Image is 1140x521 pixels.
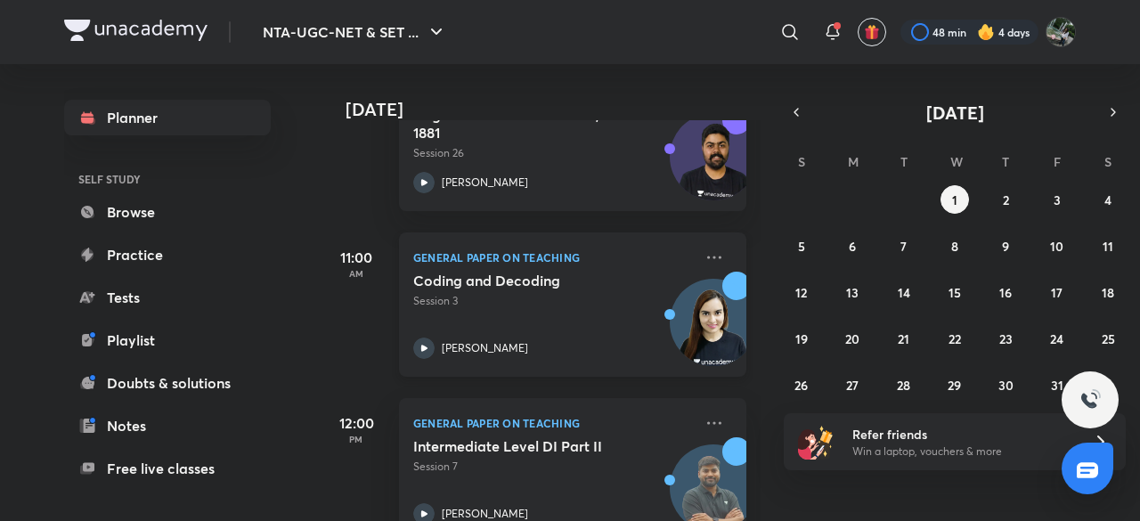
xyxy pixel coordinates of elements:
button: October 14, 2025 [890,278,918,306]
a: Practice [64,237,271,273]
a: Planner [64,100,271,135]
abbr: October 8, 2025 [951,238,958,255]
abbr: October 16, 2025 [999,284,1012,301]
button: October 15, 2025 [940,278,969,306]
abbr: October 2, 2025 [1003,191,1009,208]
abbr: October 25, 2025 [1102,330,1115,347]
button: [DATE] [809,100,1101,125]
button: October 11, 2025 [1094,232,1122,260]
button: October 29, 2025 [940,370,969,399]
img: ttu [1079,389,1101,411]
h6: SELF STUDY [64,164,271,194]
a: Company Logo [64,20,208,45]
abbr: Friday [1054,153,1061,170]
button: October 26, 2025 [787,370,816,399]
button: October 28, 2025 [890,370,918,399]
img: avatar [864,24,880,40]
p: Session 26 [413,145,693,161]
img: Aditi Kathuria [1046,17,1076,47]
button: October 23, 2025 [991,324,1020,353]
a: Playlist [64,322,271,358]
a: Browse [64,194,271,230]
p: Session 7 [413,459,693,475]
abbr: October 19, 2025 [795,330,808,347]
h5: 11:00 [321,247,392,268]
button: October 16, 2025 [991,278,1020,306]
abbr: Wednesday [950,153,963,170]
abbr: October 10, 2025 [1050,238,1063,255]
button: October 10, 2025 [1043,232,1071,260]
button: October 7, 2025 [890,232,918,260]
abbr: October 28, 2025 [897,377,910,394]
abbr: October 9, 2025 [1002,238,1009,255]
button: October 2, 2025 [991,185,1020,214]
img: referral [798,424,834,460]
abbr: October 22, 2025 [949,330,961,347]
button: October 22, 2025 [940,324,969,353]
a: Notes [64,408,271,444]
abbr: October 11, 2025 [1103,238,1113,255]
button: October 1, 2025 [940,185,969,214]
p: General Paper on Teaching [413,247,693,268]
p: General Paper on Teaching [413,412,693,434]
img: Avatar [671,289,756,374]
abbr: October 29, 2025 [948,377,961,394]
abbr: October 7, 2025 [900,238,907,255]
span: [DATE] [926,101,984,125]
abbr: October 4, 2025 [1104,191,1111,208]
abbr: October 30, 2025 [998,377,1014,394]
abbr: Monday [848,153,859,170]
abbr: Tuesday [900,153,908,170]
button: NTA-UGC-NET & SET ... [252,14,458,50]
button: October 3, 2025 [1043,185,1071,214]
abbr: October 14, 2025 [898,284,910,301]
abbr: October 20, 2025 [845,330,859,347]
a: Tests [64,280,271,315]
abbr: October 26, 2025 [794,377,808,394]
button: October 20, 2025 [838,324,867,353]
p: PM [321,434,392,444]
abbr: Saturday [1104,153,1111,170]
a: Free live classes [64,451,271,486]
button: October 25, 2025 [1094,324,1122,353]
button: October 19, 2025 [787,324,816,353]
abbr: October 5, 2025 [798,238,805,255]
button: October 13, 2025 [838,278,867,306]
abbr: October 24, 2025 [1050,330,1063,347]
button: October 9, 2025 [991,232,1020,260]
h4: [DATE] [346,99,764,120]
h5: Intermediate Level DI Part II [413,437,635,455]
img: streak [977,23,995,41]
h5: Negotiable Instruments Act, 1881 [413,106,635,142]
p: Session 3 [413,293,693,309]
h6: Refer friends [852,425,1071,444]
a: Doubts & solutions [64,365,271,401]
abbr: October 1, 2025 [952,191,957,208]
button: avatar [858,18,886,46]
button: October 21, 2025 [890,324,918,353]
abbr: October 27, 2025 [846,377,859,394]
abbr: October 12, 2025 [795,284,807,301]
abbr: October 18, 2025 [1102,284,1114,301]
abbr: October 31, 2025 [1051,377,1063,394]
button: October 6, 2025 [838,232,867,260]
h5: Coding and Decoding [413,272,635,289]
img: Company Logo [64,20,208,41]
p: AM [321,268,392,279]
p: [PERSON_NAME] [442,340,528,356]
button: October 18, 2025 [1094,278,1122,306]
abbr: October 13, 2025 [846,284,859,301]
button: October 8, 2025 [940,232,969,260]
abbr: October 3, 2025 [1054,191,1061,208]
abbr: Sunday [798,153,805,170]
button: October 31, 2025 [1043,370,1071,399]
abbr: October 17, 2025 [1051,284,1063,301]
p: [PERSON_NAME] [442,175,528,191]
button: October 27, 2025 [838,370,867,399]
img: Avatar [671,123,756,208]
abbr: October 21, 2025 [898,330,909,347]
abbr: October 6, 2025 [849,238,856,255]
button: October 24, 2025 [1043,324,1071,353]
button: October 4, 2025 [1094,185,1122,214]
abbr: Thursday [1002,153,1009,170]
